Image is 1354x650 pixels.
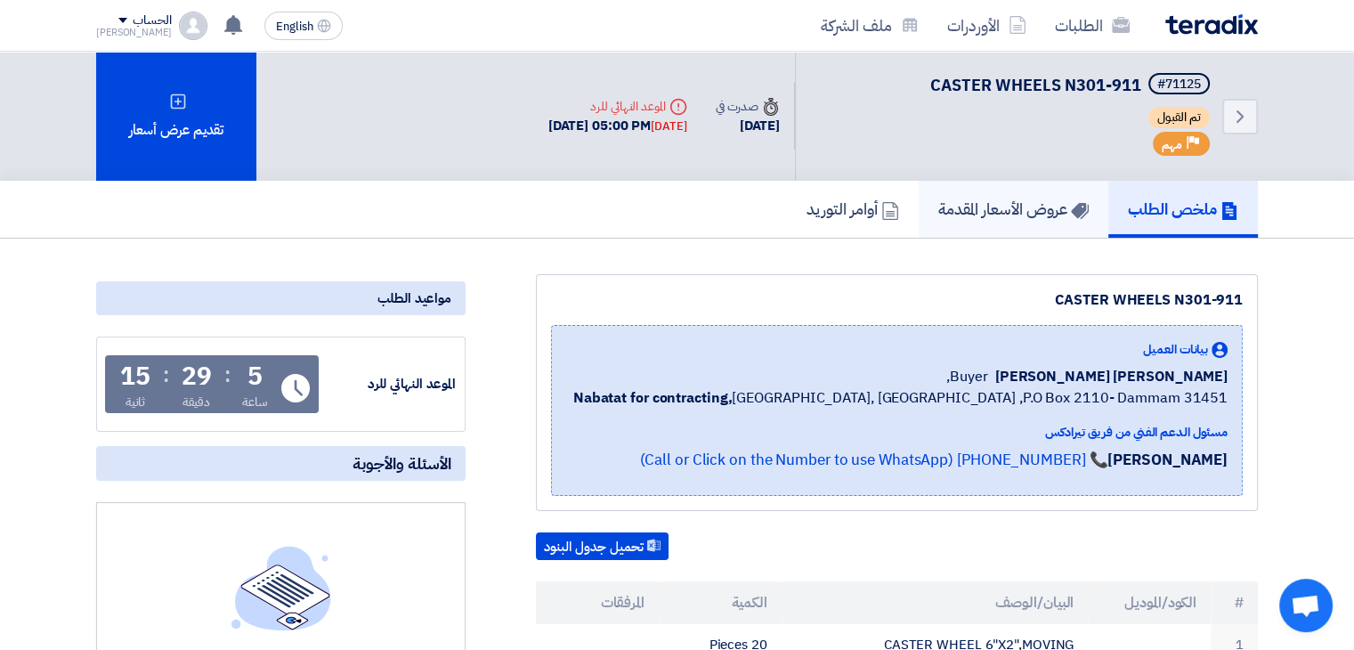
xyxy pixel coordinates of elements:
div: 5 [247,364,263,389]
b: Nabatat for contracting, [573,387,733,409]
span: الأسئلة والأجوبة [353,453,451,474]
button: تحميل جدول البنود [536,532,669,561]
a: أوامر التوريد [787,181,919,238]
div: [DATE] 05:00 PM [548,116,687,136]
button: English [264,12,343,40]
a: ملف الشركة [807,4,933,46]
a: الطلبات [1041,4,1144,46]
div: [DATE] [716,116,780,136]
h5: أوامر التوريد [807,199,899,219]
span: بيانات العميل [1143,340,1208,359]
div: ثانية [126,393,146,411]
th: البيان/الوصف [782,581,1089,624]
th: # [1211,581,1258,624]
div: مواعيد الطلب [96,281,466,315]
h5: عروض الأسعار المقدمة [938,199,1089,219]
a: Open chat [1279,579,1333,632]
div: #71125 [1157,78,1201,91]
h5: CASTER WHEELS N301-911 [930,73,1213,98]
div: الموعد النهائي للرد [322,374,456,394]
img: empty_state_list.svg [231,546,331,630]
h5: ملخص الطلب [1128,199,1238,219]
div: الموعد النهائي للرد [548,97,687,116]
img: profile_test.png [179,12,207,40]
div: [PERSON_NAME] [96,28,172,37]
div: : [163,359,169,391]
span: English [276,20,313,33]
div: : [224,359,231,391]
div: مسئول الدعم الفني من فريق تيرادكس [573,423,1228,442]
a: عروض الأسعار المقدمة [919,181,1108,238]
div: صدرت في [716,97,780,116]
th: المرفقات [536,581,659,624]
a: ملخص الطلب [1108,181,1258,238]
img: Teradix logo [1165,14,1258,35]
span: [GEOGRAPHIC_DATA], [GEOGRAPHIC_DATA] ,P.O Box 2110- Dammam 31451 [573,387,1228,409]
th: الكمية [659,581,782,624]
div: تقديم عرض أسعار [96,52,256,181]
span: CASTER WHEELS N301-911 [930,73,1141,97]
th: الكود/الموديل [1088,581,1211,624]
a: الأوردرات [933,4,1041,46]
div: 29 [182,364,212,389]
div: الحساب [133,13,171,28]
div: 15 [120,364,150,389]
span: [PERSON_NAME] [PERSON_NAME] [995,366,1228,387]
div: دقيقة [182,393,210,411]
span: Buyer, [946,366,987,387]
div: [DATE] [651,118,686,135]
a: 📞 [PHONE_NUMBER] (Call or Click on the Number to use WhatsApp) [639,449,1107,471]
div: CASTER WHEELS N301-911 [551,289,1243,311]
span: تم القبول [1148,107,1210,128]
div: ساعة [242,393,268,411]
span: مهم [1162,136,1182,153]
strong: [PERSON_NAME] [1107,449,1228,471]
